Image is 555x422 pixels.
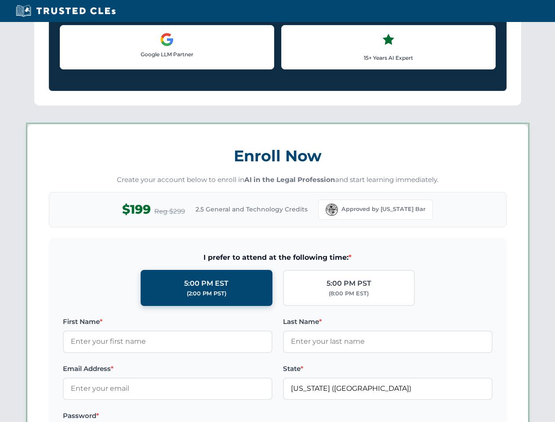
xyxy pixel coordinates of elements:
input: Enter your email [63,378,272,400]
div: 5:00 PM EST [184,278,229,289]
h3: Enroll Now [49,142,507,170]
img: Florida Bar [326,204,338,216]
label: Email Address [63,364,272,374]
span: Reg $299 [154,206,185,217]
img: Google [160,33,174,47]
strong: AI in the Legal Profession [244,175,335,184]
input: Florida (FL) [283,378,493,400]
div: (2:00 PM PST) [187,289,226,298]
div: (8:00 PM EST) [329,289,369,298]
label: First Name [63,316,272,327]
span: I prefer to attend at the following time: [63,252,493,263]
span: $199 [122,200,151,219]
p: Google LLM Partner [67,50,267,58]
img: Trusted CLEs [13,4,118,18]
p: 15+ Years AI Expert [289,54,488,62]
input: Enter your last name [283,331,493,353]
label: State [283,364,493,374]
label: Last Name [283,316,493,327]
input: Enter your first name [63,331,272,353]
span: Approved by [US_STATE] Bar [341,205,425,214]
span: 2.5 General and Technology Credits [196,204,308,214]
div: 5:00 PM PST [326,278,371,289]
p: Create your account below to enroll in and start learning immediately. [49,175,507,185]
label: Password [63,411,272,421]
